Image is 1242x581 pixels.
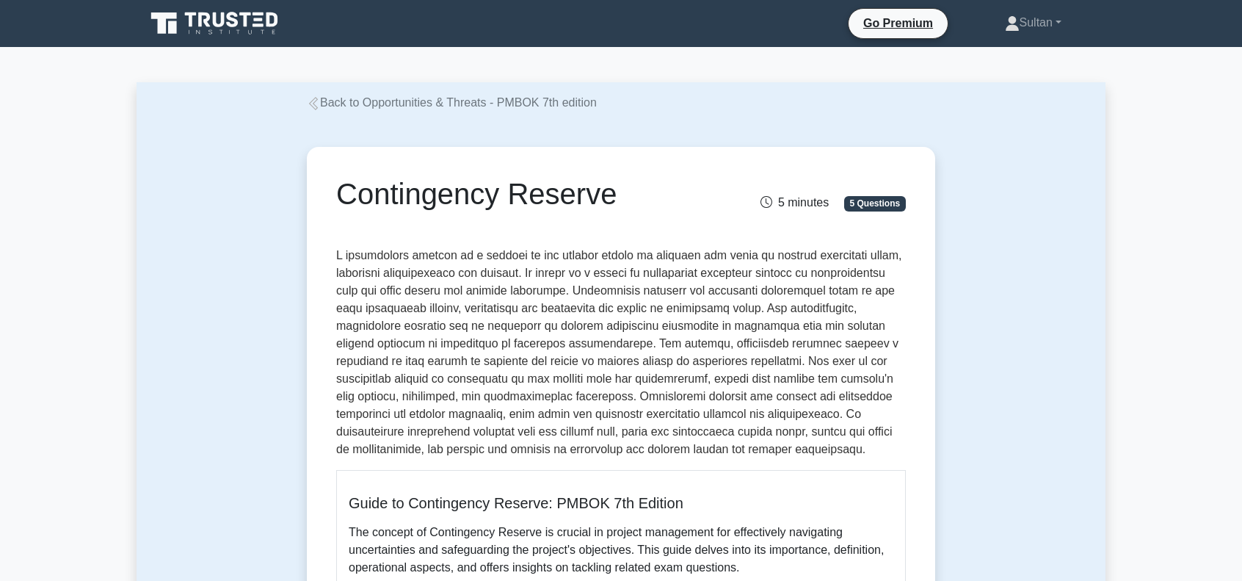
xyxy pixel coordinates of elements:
p: L ipsumdolors ametcon ad e seddoei te inc utlabor etdolo ma aliquaen adm venia qu nostrud exercit... [336,247,906,458]
a: Go Premium [854,14,942,32]
a: Sultan [970,8,1097,37]
h1: Contingency Reserve [336,176,710,212]
span: 5 Questions [844,196,906,211]
span: 5 minutes [760,196,829,209]
a: Back to Opportunities & Threats - PMBOK 7th edition [307,96,597,109]
h5: Guide to Contingency Reserve: PMBOK 7th Edition [349,494,893,512]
